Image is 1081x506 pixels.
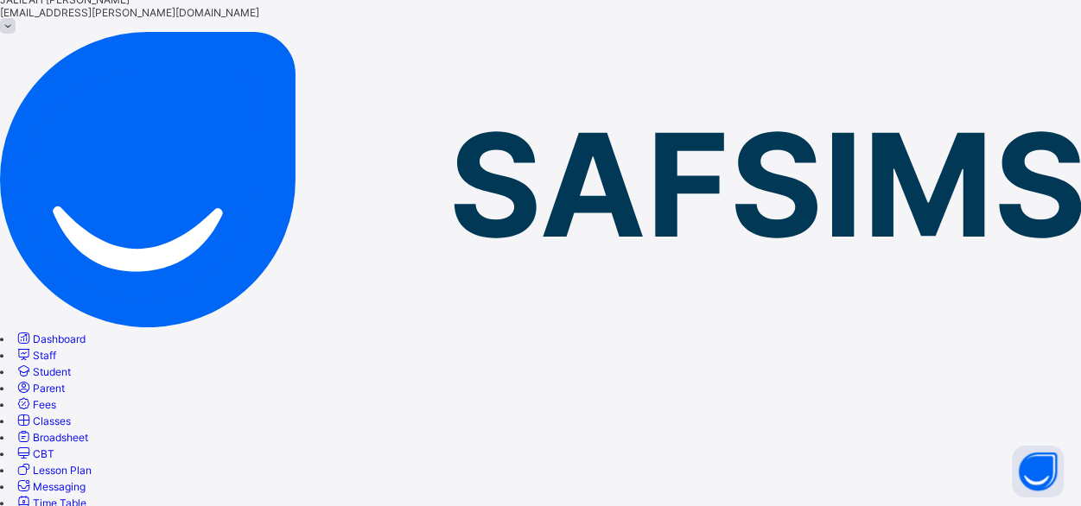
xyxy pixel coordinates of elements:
button: Open asap [1012,446,1064,497]
span: Broadsheet [33,431,88,444]
span: Classes [33,414,71,427]
span: Staff [33,349,56,362]
span: Fees [33,398,56,411]
a: Messaging [15,480,86,493]
a: Classes [15,414,71,427]
span: Parent [33,382,65,395]
span: Student [33,365,71,378]
a: Staff [15,349,56,362]
a: Fees [15,398,56,411]
span: CBT [33,447,54,460]
span: Lesson Plan [33,464,92,477]
a: Dashboard [15,332,86,345]
span: Messaging [33,480,86,493]
a: Parent [15,382,65,395]
a: Lesson Plan [15,464,92,477]
a: Broadsheet [15,431,88,444]
a: CBT [15,447,54,460]
a: Student [15,365,71,378]
span: Dashboard [33,332,86,345]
